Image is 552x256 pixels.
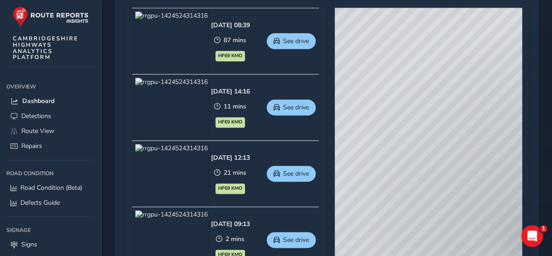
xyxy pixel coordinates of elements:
span: Defects Guide [20,198,60,207]
span: Road Condition (Beta) [20,183,82,192]
span: Signs [21,240,37,249]
a: Signs [6,237,95,252]
div: [DATE] 14:16 [211,87,250,96]
button: See drive [267,99,316,115]
button: See drive [267,33,316,49]
span: See drive [283,236,309,244]
span: HF69 KMO [218,118,242,126]
div: [DATE] 09:13 [211,220,250,228]
span: Route View [21,127,54,135]
span: See drive [283,103,309,112]
span: HF69 KMO [218,185,242,192]
span: Detections [21,112,51,120]
a: Detections [6,108,95,123]
span: See drive [283,169,309,178]
span: 11 mins [224,102,246,111]
span: Dashboard [22,97,54,105]
div: Signage [6,223,95,237]
span: See drive [283,37,309,45]
span: 21 mins [224,168,246,177]
span: HF69 KMO [218,52,242,59]
div: Overview [6,80,95,94]
img: rrgpu-1424524314316 [135,78,208,137]
button: See drive [267,232,316,248]
span: 1 [540,225,547,232]
span: 87 mins [224,36,246,44]
iframe: Intercom live chat [521,225,543,247]
img: rr logo [13,6,88,27]
a: Road Condition (Beta) [6,180,95,195]
div: [DATE] 12:13 [211,153,250,162]
div: Road Condition [6,167,95,180]
span: Repairs [21,142,42,150]
a: Route View [6,123,95,138]
button: See drive [267,166,316,182]
a: Dashboard [6,94,95,108]
a: Defects Guide [6,195,95,210]
span: 2 mins [225,235,244,243]
div: [DATE] 08:39 [211,21,250,30]
a: Repairs [6,138,95,153]
span: CAMBRIDGESHIRE HIGHWAYS ANALYTICS PLATFORM [13,35,78,60]
img: rrgpu-1424524314316 [135,144,208,203]
img: rrgpu-1424524314316 [135,11,208,70]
